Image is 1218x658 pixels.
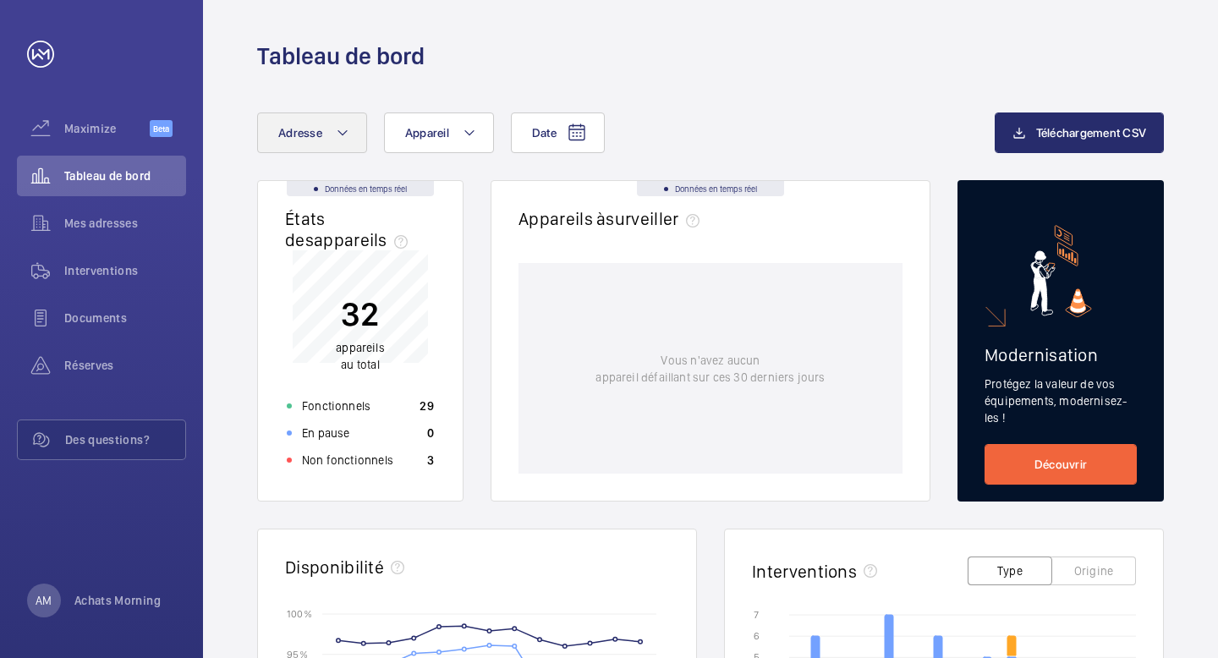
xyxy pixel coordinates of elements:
[1051,557,1136,585] button: Origine
[968,557,1052,585] button: Type
[532,126,557,140] span: Date
[64,167,186,184] span: Tableau de bord
[518,208,706,229] h2: Appareils à
[287,607,312,619] text: 100 %
[65,431,185,448] span: Des questions?
[384,112,494,153] button: Appareil
[995,112,1165,153] button: Téléchargement CSV
[336,339,385,373] p: au total
[420,398,434,414] p: 29
[302,425,349,441] p: En pause
[285,557,384,578] h2: Disponibilité
[257,41,425,72] h1: Tableau de bord
[754,609,759,621] text: 7
[74,592,161,609] p: Achats Morning
[36,592,52,609] p: AM
[302,398,370,414] p: Fonctionnels
[336,293,385,335] p: 32
[1036,126,1147,140] span: Téléchargement CSV
[336,341,385,354] span: appareils
[985,444,1137,485] a: Découvrir
[64,120,150,137] span: Maximize
[427,425,434,441] p: 0
[427,452,434,469] p: 3
[754,630,760,642] text: 6
[314,229,414,250] span: appareils
[150,120,173,137] span: Beta
[64,357,186,374] span: Réserves
[606,208,705,229] span: surveiller
[405,126,449,140] span: Appareil
[257,112,367,153] button: Adresse
[637,181,784,196] div: Données en temps réel
[1030,225,1092,317] img: marketing-card.svg
[278,126,322,140] span: Adresse
[285,208,414,250] h2: États des
[64,262,186,279] span: Interventions
[511,112,605,153] button: Date
[302,452,393,469] p: Non fonctionnels
[985,344,1137,365] h2: Modernisation
[64,310,186,326] span: Documents
[985,376,1137,426] p: Protégez la valeur de vos équipements, modernisez-les !
[287,181,434,196] div: Données en temps réel
[64,215,186,232] span: Mes adresses
[752,561,857,582] h2: Interventions
[595,352,825,386] p: Vous n'avez aucun appareil défaillant sur ces 30 derniers jours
